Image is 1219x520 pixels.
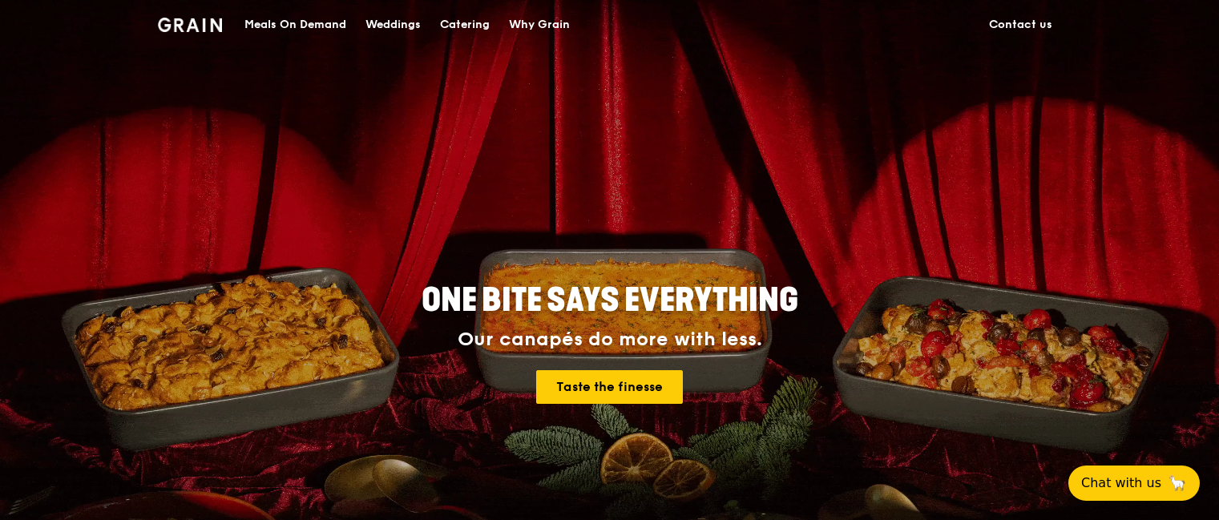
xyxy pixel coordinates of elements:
[158,18,223,32] img: Grain
[356,1,430,49] a: Weddings
[422,281,798,320] span: ONE BITE SAYS EVERYTHING
[1081,474,1161,493] span: Chat with us
[1168,474,1187,493] span: 🦙
[536,370,683,404] a: Taste the finesse
[440,1,490,49] div: Catering
[509,1,570,49] div: Why Grain
[1068,466,1200,501] button: Chat with us🦙
[430,1,499,49] a: Catering
[365,1,421,49] div: Weddings
[244,1,346,49] div: Meals On Demand
[321,329,898,351] div: Our canapés do more with less.
[499,1,579,49] a: Why Grain
[979,1,1062,49] a: Contact us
